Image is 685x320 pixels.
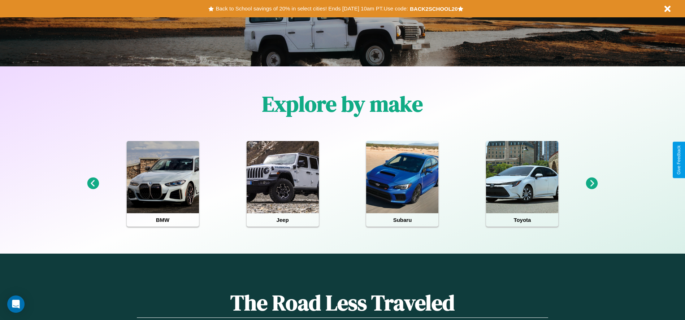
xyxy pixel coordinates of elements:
[127,213,199,227] h4: BMW
[366,213,438,227] h4: Subaru
[262,89,423,119] h1: Explore by make
[214,4,409,14] button: Back to School savings of 20% in select cities! Ends [DATE] 10am PT.Use code:
[7,295,25,313] div: Open Intercom Messenger
[486,213,558,227] h4: Toyota
[247,213,319,227] h4: Jeep
[676,145,681,175] div: Give Feedback
[410,6,458,12] b: BACK2SCHOOL20
[137,288,548,318] h1: The Road Less Traveled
